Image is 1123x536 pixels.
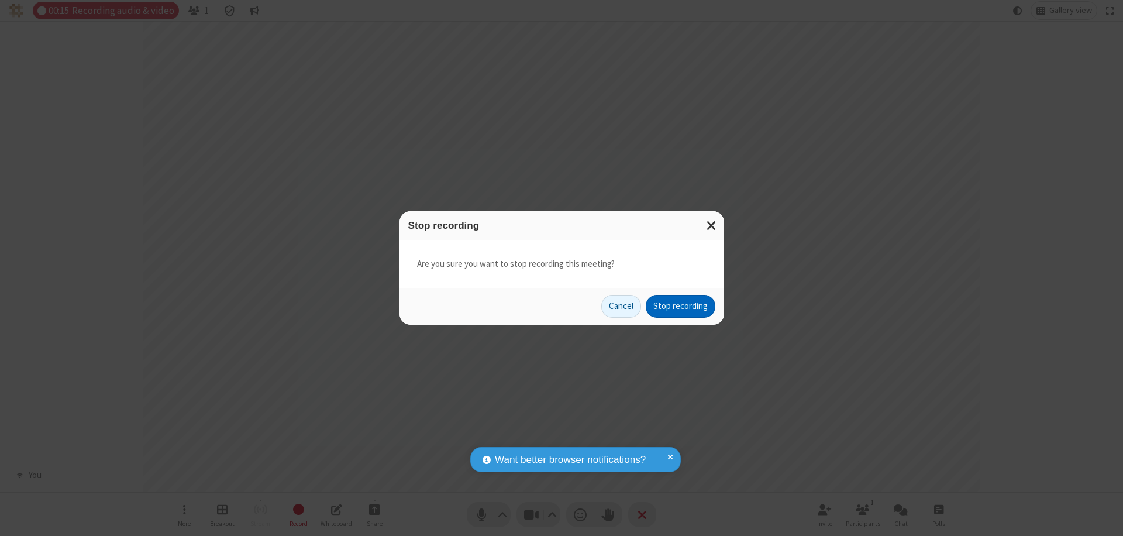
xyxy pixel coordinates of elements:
button: Stop recording [646,295,715,318]
h3: Stop recording [408,220,715,231]
div: Are you sure you want to stop recording this meeting? [399,240,724,288]
button: Close modal [700,211,724,240]
span: Want better browser notifications? [495,452,646,468]
button: Cancel [601,295,641,318]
